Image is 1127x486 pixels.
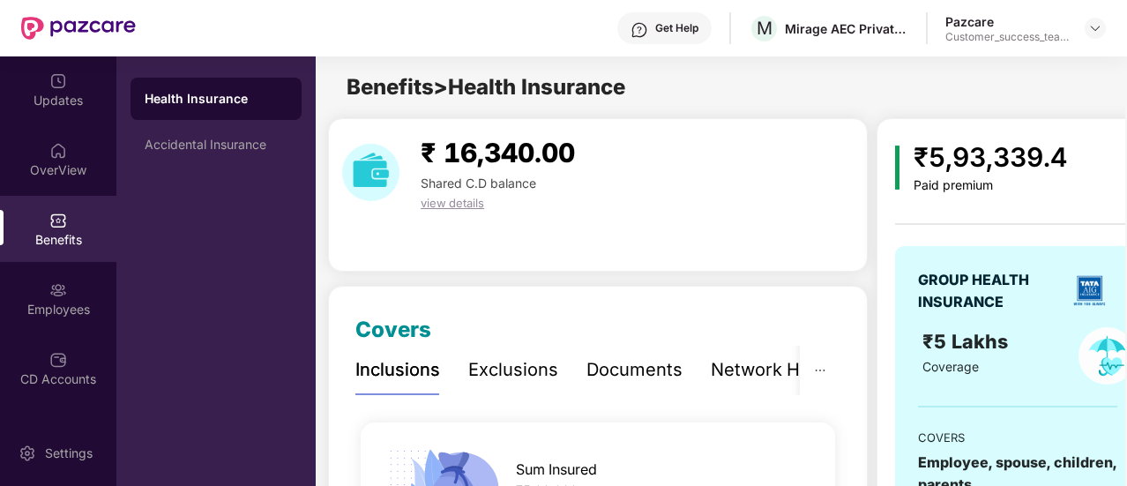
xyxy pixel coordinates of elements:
[49,351,67,369] img: svg+xml;base64,PHN2ZyBpZD0iQ0RfQWNjb3VudHMiIGRhdGEtbmFtZT0iQ0QgQWNjb3VudHMiIHhtbG5zPSJodHRwOi8vd3...
[1088,21,1102,35] img: svg+xml;base64,PHN2ZyBpZD0iRHJvcGRvd24tMzJ4MzIiIHhtbG5zPSJodHRwOi8vd3d3LnczLm9yZy8yMDAwL3N2ZyIgd2...
[342,144,399,201] img: download
[49,281,67,299] img: svg+xml;base64,PHN2ZyBpZD0iRW1wbG95ZWVzIiB4bWxucz0iaHR0cDovL3d3dy53My5vcmcvMjAwMC9zdmciIHdpZHRoPS...
[918,429,1117,446] div: COVERS
[347,74,625,100] span: Benefits > Health Insurance
[757,18,772,39] span: M
[895,146,899,190] img: icon
[19,445,36,462] img: svg+xml;base64,PHN2ZyBpZD0iU2V0dGluZy0yMHgyMCIgeG1sbnM9Imh0dHA6Ly93d3cudzMub3JnLzIwMDAvc3ZnIiB3aW...
[145,90,287,108] div: Health Insurance
[586,356,683,384] div: Documents
[800,346,840,394] button: ellipsis
[49,212,67,229] img: svg+xml;base64,PHN2ZyBpZD0iQmVuZWZpdHMiIHhtbG5zPSJodHRwOi8vd3d3LnczLm9yZy8yMDAwL3N2ZyIgd2lkdGg9Ij...
[468,356,558,384] div: Exclusions
[145,138,287,152] div: Accidental Insurance
[785,20,908,37] div: Mirage AEC Private Limited
[914,137,1067,178] div: ₹5,93,339.4
[1067,268,1112,313] img: insurerLogo
[655,21,698,35] div: Get Help
[49,72,67,90] img: svg+xml;base64,PHN2ZyBpZD0iVXBkYXRlZCIgeG1sbnM9Imh0dHA6Ly93d3cudzMub3JnLzIwMDAvc3ZnIiB3aWR0aD0iMj...
[711,356,865,384] div: Network Hospitals
[421,196,484,210] span: view details
[945,30,1069,44] div: Customer_success_team_lead
[914,178,1067,193] div: Paid premium
[922,359,979,374] span: Coverage
[355,356,440,384] div: Inclusions
[922,330,1013,353] span: ₹5 Lakhs
[40,445,98,462] div: Settings
[49,142,67,160] img: svg+xml;base64,PHN2ZyBpZD0iSG9tZSIgeG1sbnM9Imh0dHA6Ly93d3cudzMub3JnLzIwMDAvc3ZnIiB3aWR0aD0iMjAiIG...
[945,13,1069,30] div: Pazcare
[814,364,826,377] span: ellipsis
[355,317,431,342] span: Covers
[21,17,136,40] img: New Pazcare Logo
[421,176,536,191] span: Shared C.D balance
[918,269,1061,313] div: GROUP HEALTH INSURANCE
[631,21,648,39] img: svg+xml;base64,PHN2ZyBpZD0iSGVscC0zMngzMiIgeG1sbnM9Imh0dHA6Ly93d3cudzMub3JnLzIwMDAvc3ZnIiB3aWR0aD...
[516,459,597,481] span: Sum Insured
[421,137,575,168] span: ₹ 16,340.00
